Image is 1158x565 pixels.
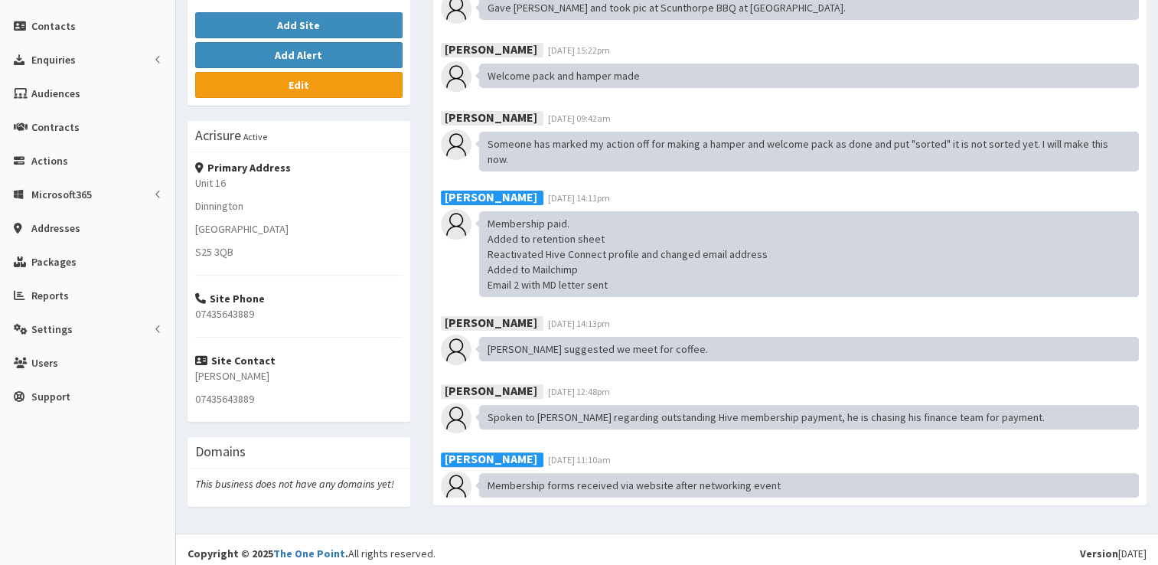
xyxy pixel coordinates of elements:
[195,368,403,384] p: [PERSON_NAME]
[188,547,348,560] strong: Copyright © 2025 .
[548,386,610,397] span: [DATE] 12:48pm
[195,198,403,214] p: Dinnington
[195,161,291,175] strong: Primary Address
[1080,546,1147,561] div: [DATE]
[445,189,537,204] b: [PERSON_NAME]
[548,44,610,56] span: [DATE] 15:22pm
[31,356,58,370] span: Users
[31,221,80,235] span: Addresses
[479,473,1139,498] div: Membership forms received via website after networking event
[31,19,76,33] span: Contacts
[195,306,403,322] p: 07435643889
[31,87,80,100] span: Audiences
[445,451,537,466] b: [PERSON_NAME]
[275,48,322,62] b: Add Alert
[195,129,241,142] h3: Acrisure
[195,445,246,459] h3: Domains
[195,292,265,305] strong: Site Phone
[31,390,70,403] span: Support
[195,354,276,367] strong: Site Contact
[277,18,320,32] b: Add Site
[31,255,77,269] span: Packages
[31,322,73,336] span: Settings
[445,109,537,125] b: [PERSON_NAME]
[1080,547,1118,560] b: Version
[548,318,610,329] span: [DATE] 14:13pm
[479,132,1139,171] div: Someone has marked my action off for making a hamper and welcome pack as done and put "sorted" it...
[479,337,1139,361] div: [PERSON_NAME] suggested we meet for coffee.
[479,211,1139,297] div: Membership paid. Added to retention sheet Reactivated Hive Connect profile and changed email addr...
[548,192,610,204] span: [DATE] 14:11pm
[31,120,80,134] span: Contracts
[195,391,403,407] p: 07435643889
[445,383,537,398] b: [PERSON_NAME]
[195,175,403,191] p: Unit 16
[195,244,403,260] p: S25 3QB
[289,78,309,92] b: Edit
[479,64,1139,88] div: Welcome pack and hamper made
[195,477,394,491] i: This business does not have any domains yet!
[479,405,1139,429] div: Spoken to [PERSON_NAME] regarding outstanding Hive membership payment, he is chasing his finance ...
[31,289,69,302] span: Reports
[548,454,611,465] span: [DATE] 11:10am
[273,547,345,560] a: The One Point
[195,72,403,98] a: Edit
[31,188,92,201] span: Microsoft365
[195,221,403,237] p: [GEOGRAPHIC_DATA]
[195,42,403,68] button: Add Alert
[31,154,68,168] span: Actions
[243,131,267,142] small: Active
[31,53,76,67] span: Enquiries
[548,113,611,124] span: [DATE] 09:42am
[445,41,537,57] b: [PERSON_NAME]
[445,315,537,330] b: [PERSON_NAME]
